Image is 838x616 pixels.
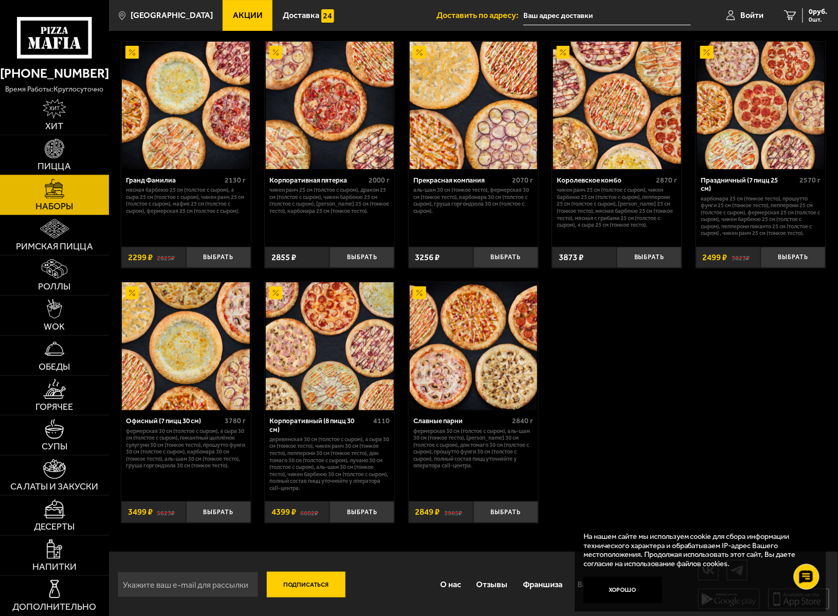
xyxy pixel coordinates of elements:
[186,247,251,268] button: Выбрать
[410,282,538,410] img: Славные парни
[121,42,251,170] a: АкционныйГранд Фамилиа
[269,46,282,59] img: Акционный
[186,501,251,523] button: Выбрать
[553,42,681,170] img: Королевское комбо
[413,416,509,425] div: Славные парни
[741,11,764,20] span: Войти
[126,176,222,184] div: Гранд Фамилиа
[433,571,469,599] a: О нас
[122,282,250,410] img: Офисный (7 пицц 30 см)
[413,187,533,214] p: Аль-Шам 30 см (тонкое тесто), Фермерская 30 см (тонкое тесто), Карбонара 30 см (толстое с сыром),...
[809,8,828,15] span: 0 руб.
[584,532,811,568] p: На нашем сайте мы используем cookie для сбора информации технического характера и обрабатываем IP...
[369,176,390,185] span: 2000 г
[413,46,426,59] img: Акционный
[45,122,63,131] span: Хит
[656,176,677,185] span: 2870 г
[34,522,75,532] span: Десерты
[265,42,394,170] a: АкционныйКорпоративная пятерка
[473,501,538,523] button: Выбрать
[444,508,462,516] s: 3985 ₽
[126,416,222,425] div: Офисный (7 пицц 30 см)
[233,11,263,20] span: Акции
[128,508,153,516] span: 3499 ₽
[270,176,366,184] div: Корпоративная пятерка
[266,282,394,410] img: Корпоративный (8 пицц 30 см)
[321,9,334,22] img: 15daf4d41897b9f0e9f617042186c801.svg
[473,247,538,268] button: Выбрать
[557,187,677,228] p: Чикен Ранч 25 см (толстое с сыром), Чикен Барбекю 25 см (толстое с сыром), Пепперони 25 см (толст...
[409,42,538,170] a: АкционныйПрекрасная компания
[157,508,175,516] s: 5623 ₽
[125,46,138,59] img: Акционный
[157,253,175,262] s: 2825 ₽
[270,187,390,214] p: Чикен Ранч 25 см (толстое с сыром), Дракон 25 см (толстое с сыром), Чикен Барбекю 25 см (толстое ...
[557,176,653,184] div: Королевское комбо
[283,11,319,20] span: Доставка
[301,508,319,516] s: 6602 ₽
[809,16,828,23] span: 0 шт.
[270,416,371,433] div: Корпоративный (8 пицц 30 см)
[131,11,213,20] span: [GEOGRAPHIC_DATA]
[38,162,71,171] span: Пицца
[271,253,296,262] span: 2855 ₽
[409,282,538,410] a: АкционныйСлавные парни
[513,416,534,425] span: 2840 г
[559,253,584,262] span: 3873 ₽
[269,286,282,299] img: Акционный
[117,572,259,597] input: Укажите ваш e-mail для рассылки
[267,572,345,597] button: Подписаться
[761,247,826,268] button: Выбрать
[42,442,67,451] span: Супы
[413,176,509,184] div: Прекрасная компания
[32,563,77,572] span: Напитки
[800,176,821,185] span: 2570 г
[270,436,390,492] p: Деревенская 30 см (толстое с сыром), 4 сыра 30 см (тонкое тесто), Чикен Ранч 30 см (тонкое тесто)...
[225,416,246,425] span: 3780 г
[38,282,70,292] span: Роллы
[122,42,250,170] img: Гранд Фамилиа
[125,286,138,299] img: Акционный
[121,282,251,410] a: АкционныйОфисный (7 пицц 30 см)
[515,571,570,599] a: Франшиза
[271,508,296,516] span: 4399 ₽
[552,42,682,170] a: АкционныйКоролевское комбо
[330,501,394,523] button: Выбрать
[701,176,797,193] div: Праздничный (7 пицц 25 см)
[701,195,821,237] p: Карбонара 25 см (тонкое тесто), Прошутто Фунги 25 см (тонкое тесто), Пепперони 25 см (толстое с с...
[39,363,70,372] span: Обеды
[523,6,691,25] input: Ваш адрес доставки
[265,282,394,410] a: АкционныйКорпоративный (8 пицц 30 см)
[436,11,523,20] span: Доставить по адресу:
[44,322,65,332] span: WOK
[513,176,534,185] span: 2070 г
[570,571,621,599] a: Вакансии
[128,253,153,262] span: 2299 ₽
[415,508,440,516] span: 2849 ₽
[700,46,713,59] img: Акционный
[126,187,246,214] p: Мясная Барбекю 25 см (толстое с сыром), 4 сыра 25 см (толстое с сыром), Чикен Ранч 25 см (толстое...
[703,253,727,262] span: 2499 ₽
[10,482,98,492] span: Салаты и закуски
[35,202,73,211] span: Наборы
[697,42,825,170] img: Праздничный (7 пицц 25 см)
[415,253,440,262] span: 3256 ₽
[330,247,394,268] button: Выбрать
[266,42,394,170] img: Корпоративная пятерка
[373,416,390,425] span: 4110
[584,577,662,603] button: Хорошо
[12,603,96,612] span: Дополнительно
[413,428,533,469] p: Фермерская 30 см (толстое с сыром), Аль-Шам 30 см (тонкое тесто), [PERSON_NAME] 30 см (толстое с ...
[557,46,570,59] img: Акционный
[16,242,93,251] span: Римская пицца
[413,286,426,299] img: Акционный
[225,176,246,185] span: 2130 г
[35,403,73,412] span: Горячее
[732,253,750,262] s: 3823 ₽
[410,42,538,170] img: Прекрасная компания
[617,247,682,268] button: Выбрать
[126,428,246,469] p: Фермерская 30 см (толстое с сыром), 4 сыра 30 см (толстое с сыром), Пикантный цыплёнок сулугуни 3...
[469,571,515,599] a: Отзывы
[696,42,826,170] a: АкционныйПраздничный (7 пицц 25 см)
